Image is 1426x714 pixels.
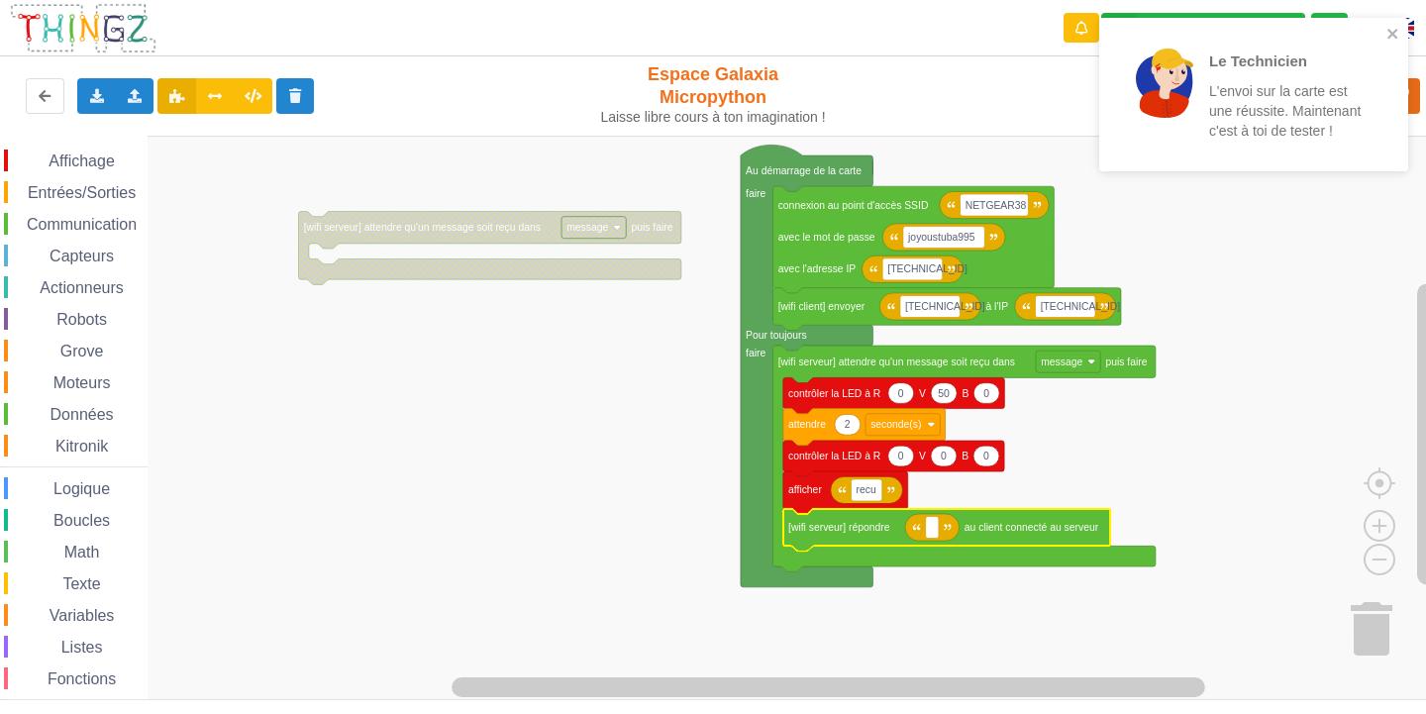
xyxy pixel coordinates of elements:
text: [wifi serveur] répondre [788,522,890,533]
text: 0 [983,451,989,461]
span: Communication [24,216,140,233]
span: Données [48,406,117,423]
div: Laisse libre cours à ton imagination ! [592,109,835,126]
span: Listes [58,639,106,656]
button: close [1386,26,1400,45]
span: Variables [47,607,118,624]
img: thingz_logo.png [9,2,157,54]
text: attendre [788,419,826,430]
text: avec l'adresse IP [778,263,857,274]
text: contrôler la LED à R [788,451,880,461]
text: [wifi serveur] attendre qu'un message soit reçu dans [304,222,541,233]
text: joyoustuba995 [907,232,975,243]
text: [TECHNICAL_ID] [1041,301,1121,312]
span: Entrées/Sorties [25,184,139,201]
text: à l'IP [985,301,1008,312]
p: Le Technicien [1209,51,1364,71]
text: avec le mot de passe [778,232,875,243]
text: afficher [788,484,822,495]
text: message [1041,357,1082,367]
span: Affichage [46,153,117,169]
text: seconde(s) [870,419,921,430]
text: faire [746,348,765,358]
span: Robots [53,311,110,328]
text: 0 [941,451,947,461]
span: Texte [59,575,103,592]
div: Espace Galaxia Micropython [592,63,835,126]
text: V [919,388,926,399]
text: message [566,222,608,233]
text: puis faire [1105,357,1147,367]
text: 0 [983,388,989,399]
text: [TECHNICAL_ID] [887,263,968,274]
text: Pour toujours [746,330,807,341]
text: [TECHNICAL_ID] [905,301,985,312]
span: Boucles [51,512,113,529]
text: Au démarrage de la carte [746,165,862,176]
span: Math [61,544,103,561]
text: NETGEAR38 [966,200,1027,211]
text: B [962,388,968,399]
text: connexion au point d'accès SSID [778,200,929,211]
text: 50 [938,388,950,399]
span: Actionneurs [37,279,127,296]
text: 0 [898,451,904,461]
text: faire [746,189,765,200]
text: au client connecté au serveur [965,522,1099,533]
span: Grove [57,343,107,359]
div: Ta base fonctionne bien ! [1101,13,1305,44]
text: 2 [845,419,851,430]
text: [wifi serveur] attendre qu'un message soit reçu dans [778,357,1015,367]
span: Fonctions [45,670,119,687]
text: contrôler la LED à R [788,388,880,399]
span: Kitronik [52,438,111,455]
span: Moteurs [51,374,114,391]
span: Capteurs [47,248,117,264]
text: puis faire [631,222,672,233]
text: V [919,451,926,461]
text: B [962,451,968,461]
text: [wifi client] envoyer [778,301,866,312]
p: L'envoi sur la carte est une réussite. Maintenant c'est à toi de tester ! [1209,81,1364,141]
text: recu [857,484,876,495]
span: Logique [51,480,113,497]
text: 0 [898,388,904,399]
